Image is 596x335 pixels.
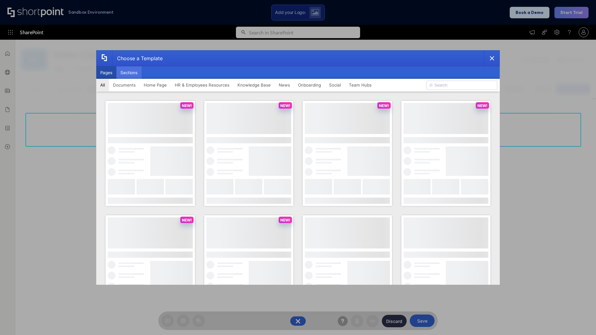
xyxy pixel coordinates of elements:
[280,218,290,222] p: NEW!
[427,81,497,90] input: Search
[182,218,192,222] p: NEW!
[116,66,142,79] button: Sections
[109,79,140,91] button: Documents
[96,66,116,79] button: Pages
[477,103,487,108] p: NEW!
[233,79,275,91] button: Knowledge Base
[112,51,163,66] div: Choose a Template
[325,79,345,91] button: Social
[275,79,294,91] button: News
[140,79,171,91] button: Home Page
[294,79,325,91] button: Onboarding
[379,103,389,108] p: NEW!
[96,79,109,91] button: All
[345,79,376,91] button: Team Hubs
[171,79,233,91] button: HR & Employees Resources
[96,50,500,285] div: template selector
[565,305,596,335] iframe: Chat Widget
[182,103,192,108] p: NEW!
[280,103,290,108] p: NEW!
